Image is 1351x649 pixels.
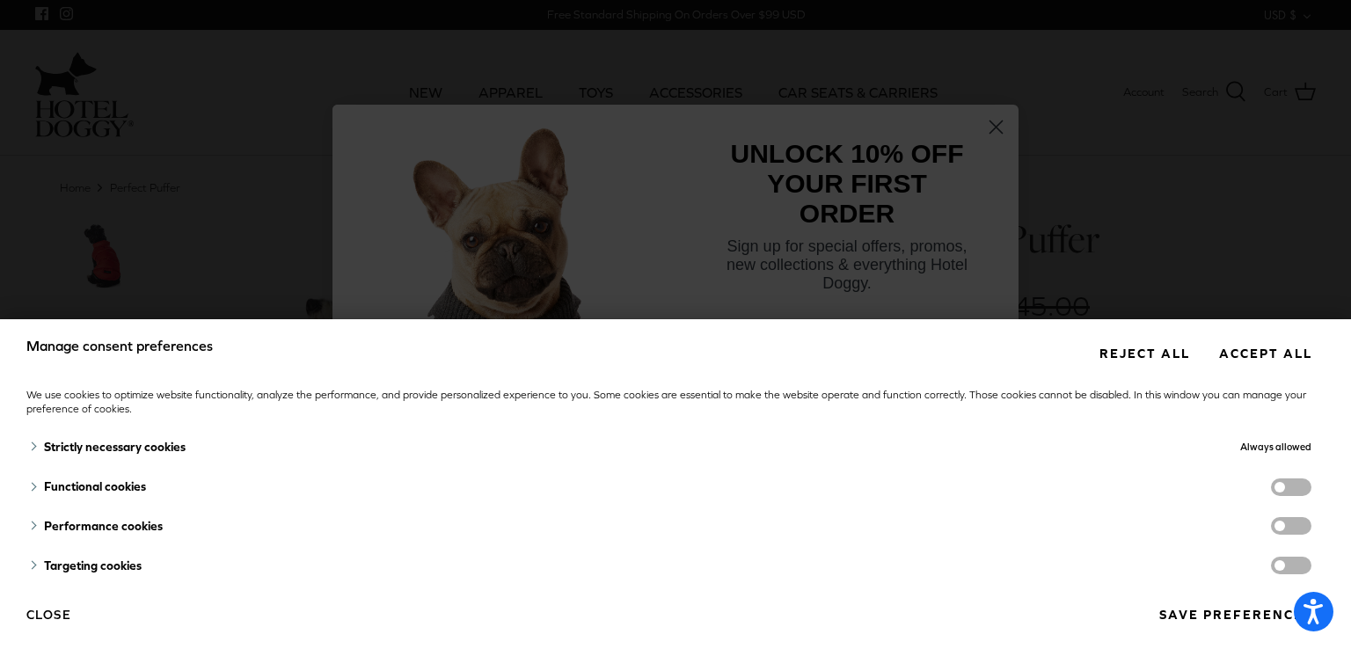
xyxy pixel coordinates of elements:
label: targeting cookies [1271,557,1311,574]
button: Accept all [1206,337,1325,369]
div: Strictly necessary cookies [26,427,926,468]
label: functionality cookies [1271,478,1311,496]
button: Close [26,600,71,630]
span: Always allowed [1240,441,1311,452]
div: Functional cookies [26,467,926,507]
span: Manage consent preferences [26,338,213,354]
div: We use cookies to optimize website functionality, analyze the performance, and provide personaliz... [26,388,1325,417]
div: Always allowed [926,427,1311,468]
button: Save preferences [1146,599,1325,631]
button: Reject all [1086,337,1202,369]
div: Performance cookies [26,507,926,546]
label: performance cookies [1271,517,1311,535]
div: Targeting cookies [26,546,926,586]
